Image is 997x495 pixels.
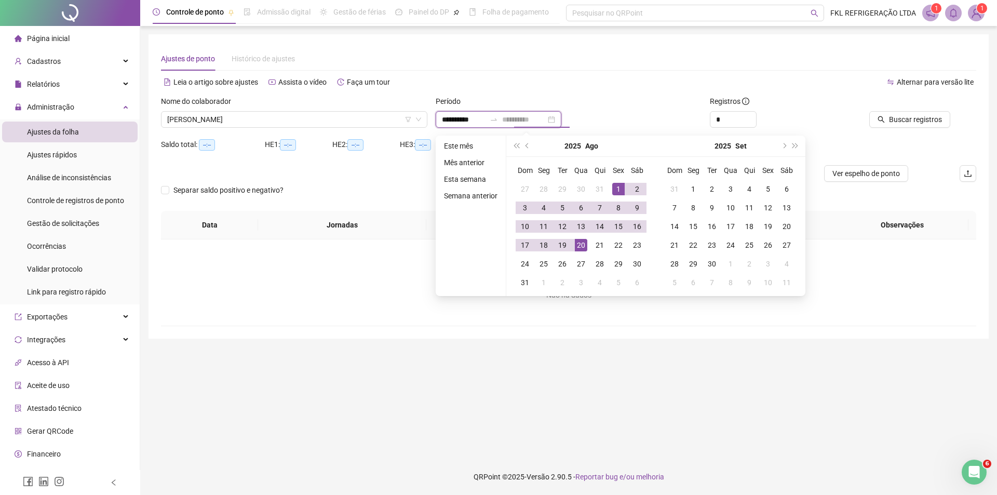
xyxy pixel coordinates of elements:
div: 4 [537,202,550,214]
div: 1 [724,258,737,270]
span: Link para registro rápido [27,288,106,296]
li: Este mês [440,140,502,152]
span: Reportar bug e/ou melhoria [575,473,664,481]
div: 12 [762,202,774,214]
div: 25 [537,258,550,270]
td: 2025-09-08 [684,198,703,217]
span: Controle de registros de ponto [27,196,124,205]
td: 2025-08-27 [572,255,590,273]
td: 2025-09-24 [721,236,740,255]
span: --:-- [199,139,215,151]
div: 5 [668,276,681,289]
td: 2025-08-29 [609,255,628,273]
span: file [15,81,22,88]
td: 2025-08-09 [628,198,646,217]
span: file-done [244,8,251,16]
div: 21 [594,239,606,251]
span: search [878,116,885,123]
span: Gerar QRCode [27,427,73,435]
td: 2025-09-05 [609,273,628,292]
span: file-text [164,78,171,86]
span: Painel do DP [409,8,449,16]
td: 2025-08-03 [516,198,534,217]
div: 30 [706,258,718,270]
td: 2025-09-11 [740,198,759,217]
th: Sex [759,161,777,180]
div: 23 [706,239,718,251]
td: 2025-10-07 [703,273,721,292]
button: super-prev-year [510,136,522,156]
td: 2025-07-28 [534,180,553,198]
td: 2025-08-08 [609,198,628,217]
span: facebook [23,476,33,487]
div: 11 [743,202,756,214]
div: 7 [594,202,606,214]
div: 30 [575,183,587,195]
div: 10 [762,276,774,289]
span: lock [15,103,22,111]
th: Qua [572,161,590,180]
td: 2025-09-13 [777,198,796,217]
div: 3 [762,258,774,270]
span: Validar protocolo [27,265,83,273]
div: 1 [687,183,699,195]
td: 2025-09-02 [553,273,572,292]
span: to [490,115,498,124]
td: 2025-09-28 [665,255,684,273]
button: month panel [735,136,747,156]
div: 24 [724,239,737,251]
span: Separar saldo positivo e negativo? [169,184,288,196]
span: Gestão de férias [333,8,386,16]
div: 27 [519,183,531,195]
td: 2025-08-26 [553,255,572,273]
span: clock-circle [153,8,160,16]
div: 5 [556,202,569,214]
span: Ajustes da folha [27,128,79,136]
button: Ver espelho de ponto [824,165,908,182]
th: Seg [534,161,553,180]
td: 2025-08-01 [609,180,628,198]
span: pushpin [228,9,234,16]
span: api [15,359,22,366]
button: Buscar registros [869,111,950,128]
span: Ver espelho de ponto [832,168,900,179]
th: Jornadas [258,211,426,239]
td: 2025-08-24 [516,255,534,273]
span: sun [320,8,327,16]
div: 1 [612,183,625,195]
sup: 1 [931,3,941,14]
td: 2025-09-16 [703,217,721,236]
th: Dom [516,161,534,180]
li: Mês anterior [440,156,502,169]
td: 2025-08-15 [609,217,628,236]
label: Período [436,96,467,107]
td: 2025-09-15 [684,217,703,236]
td: 2025-09-07 [665,198,684,217]
td: 2025-09-23 [703,236,721,255]
td: 2025-09-01 [684,180,703,198]
div: 9 [706,202,718,214]
span: book [469,8,476,16]
div: 31 [519,276,531,289]
td: 2025-07-30 [572,180,590,198]
span: upload [964,169,972,178]
div: 4 [780,258,793,270]
div: 29 [556,183,569,195]
div: 8 [687,202,699,214]
td: 2025-08-11 [534,217,553,236]
span: dollar [15,450,22,458]
td: 2025-10-09 [740,273,759,292]
td: 2025-08-14 [590,217,609,236]
span: sync [15,336,22,343]
th: Sáb [777,161,796,180]
div: 16 [631,220,643,233]
td: 2025-09-19 [759,217,777,236]
span: pushpin [453,9,460,16]
span: Administração [27,103,74,111]
td: 2025-08-16 [628,217,646,236]
td: 2025-10-03 [759,255,777,273]
div: 20 [780,220,793,233]
td: 2025-09-25 [740,236,759,255]
div: 9 [631,202,643,214]
td: 2025-09-06 [777,180,796,198]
